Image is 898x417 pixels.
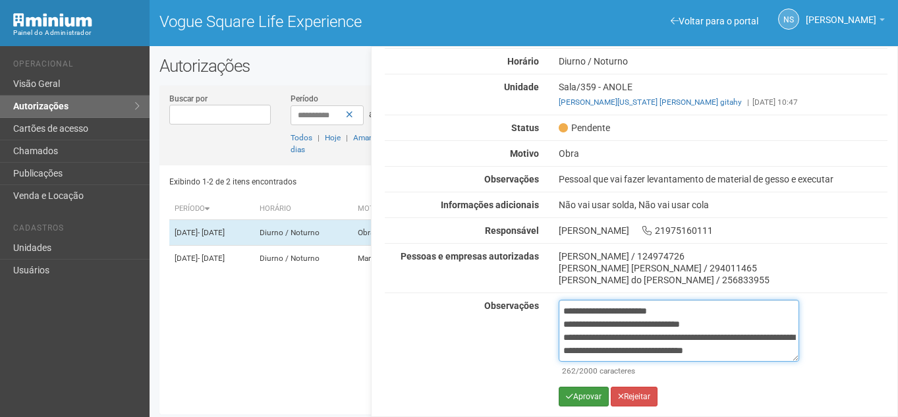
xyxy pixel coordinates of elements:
div: Sala/359 - ANOLE [549,81,897,108]
strong: Horário [507,56,539,67]
span: Nicolle Silva [806,2,876,25]
th: Motivo [352,198,428,220]
span: | [747,97,749,107]
a: Amanhã [353,133,382,142]
span: Pendente [559,122,610,134]
td: Diurno / Noturno [254,246,352,271]
strong: Motivo [510,148,539,159]
h1: Vogue Square Life Experience [159,13,514,30]
span: a [369,109,374,119]
div: [PERSON_NAME] / 124974726 [559,250,887,262]
div: [PERSON_NAME] [PERSON_NAME] / 294011465 [559,262,887,274]
li: Operacional [13,59,140,73]
div: Exibindo 1-2 de 2 itens encontrados [169,172,519,192]
span: 262 [562,366,576,375]
a: NS [778,9,799,30]
a: Hoje [325,133,341,142]
span: - [DATE] [198,228,225,237]
div: [PERSON_NAME] do [PERSON_NAME] / 256833955 [559,274,887,286]
strong: Responsável [485,225,539,236]
div: Não vai usar solda, Não vai usar cola [549,199,897,211]
img: Minium [13,13,92,27]
td: Diurno / Noturno [254,220,352,246]
td: [DATE] [169,220,254,246]
button: Rejeitar [611,387,658,406]
li: Cadastros [13,223,140,237]
span: - [DATE] [198,254,225,263]
td: [DATE] [169,246,254,271]
span: | [318,133,320,142]
h2: Autorizações [159,56,888,76]
strong: Unidade [504,82,539,92]
strong: Status [511,123,539,133]
button: Aprovar [559,387,609,406]
td: Obra [352,220,428,246]
td: Manutenção [352,246,428,271]
div: [PERSON_NAME] 21975160111 [549,225,897,236]
a: [PERSON_NAME][US_STATE] [PERSON_NAME] gitahy [559,97,742,107]
th: Período [169,198,254,220]
a: Todos [291,133,312,142]
div: Diurno / Noturno [549,55,897,67]
strong: Observações [484,300,539,311]
div: Pessoal que vai fazer levantamento de material de gesso e executar [549,173,897,185]
a: [PERSON_NAME] [806,16,885,27]
strong: Pessoas e empresas autorizadas [401,251,539,262]
div: Painel do Administrador [13,27,140,39]
a: Voltar para o portal [671,16,758,26]
div: /2000 caracteres [562,365,797,377]
th: Horário [254,198,352,220]
span: | [346,133,348,142]
div: Obra [549,148,897,159]
label: Buscar por [169,93,208,105]
div: [DATE] 10:47 [559,96,887,108]
label: Período [291,93,318,105]
strong: Observações [484,174,539,184]
strong: Informações adicionais [441,200,539,210]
